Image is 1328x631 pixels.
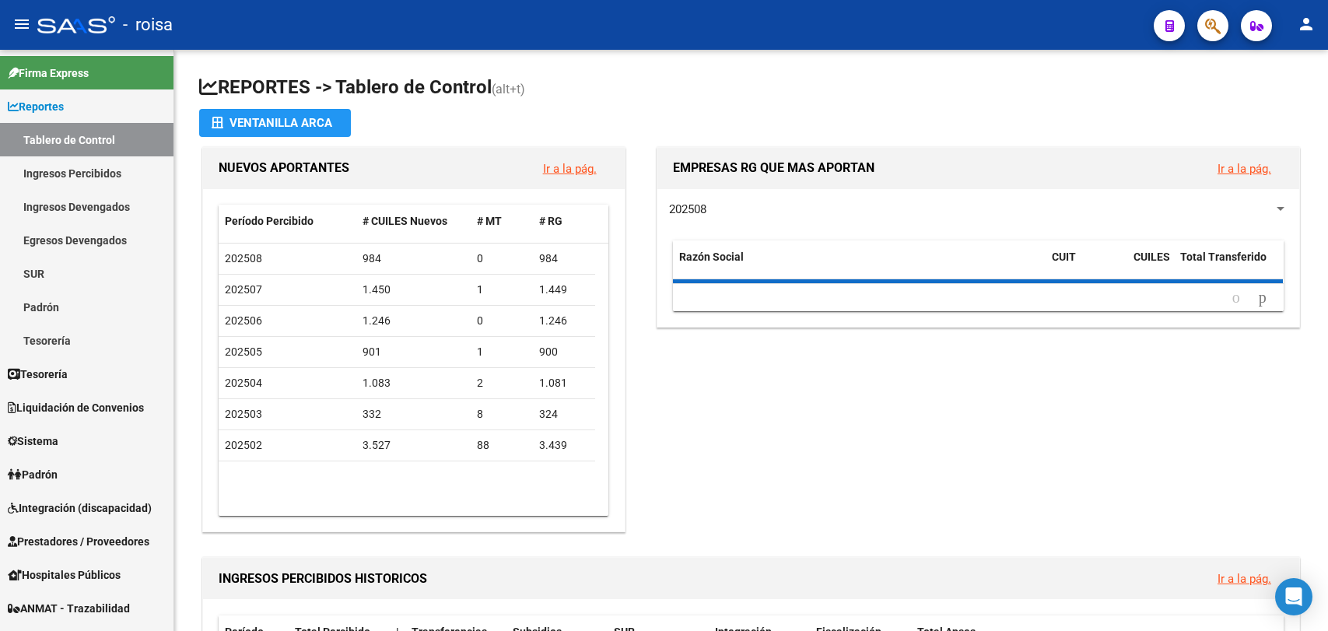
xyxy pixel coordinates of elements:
datatable-header-cell: Período Percibido [219,205,356,238]
span: CUIT [1052,251,1076,263]
a: go to previous page [1225,289,1247,307]
a: go to next page [1252,289,1274,307]
span: Razón Social [679,251,744,263]
span: EMPRESAS RG QUE MAS APORTAN [673,160,874,175]
a: Ir a la pág. [1218,572,1271,586]
span: 202503 [225,408,262,420]
button: Ir a la pág. [531,154,609,183]
span: NUEVOS APORTANTES [219,160,349,175]
datatable-header-cell: Total Transferido [1174,240,1283,292]
div: 1.081 [539,374,589,392]
div: Ventanilla ARCA [212,109,338,137]
span: ANMAT - Trazabilidad [8,600,130,617]
span: 202508 [225,252,262,265]
span: (alt+t) [492,82,525,96]
div: 901 [363,343,464,361]
datatable-header-cell: # CUILES Nuevos [356,205,471,238]
span: Padrón [8,466,58,483]
span: 202506 [225,314,262,327]
div: 0 [477,312,527,330]
a: Ir a la pág. [1218,162,1271,176]
div: 8 [477,405,527,423]
div: 1 [477,343,527,361]
span: 202508 [669,202,706,216]
button: Ir a la pág. [1205,154,1284,183]
div: 0 [477,250,527,268]
span: Sistema [8,433,58,450]
datatable-header-cell: # MT [471,205,533,238]
button: Ir a la pág. [1205,564,1284,593]
button: Ventanilla ARCA [199,109,351,137]
span: Integración (discapacidad) [8,500,152,517]
div: 984 [363,250,464,268]
div: Open Intercom Messenger [1275,578,1312,615]
span: Hospitales Públicos [8,566,121,584]
span: Firma Express [8,65,89,82]
datatable-header-cell: Razón Social [673,240,1046,292]
mat-icon: person [1297,15,1316,33]
div: 1.246 [539,312,589,330]
span: 202504 [225,377,262,389]
div: 3.527 [363,436,464,454]
span: Prestadores / Proveedores [8,533,149,550]
div: 2 [477,374,527,392]
span: CUILES [1134,251,1170,263]
datatable-header-cell: CUIT [1046,240,1127,292]
h1: REPORTES -> Tablero de Control [199,75,1303,102]
span: - roisa [123,8,173,42]
mat-icon: menu [12,15,31,33]
span: Reportes [8,98,64,115]
div: 1.246 [363,312,464,330]
div: 1.449 [539,281,589,299]
div: 324 [539,405,589,423]
span: # CUILES Nuevos [363,215,447,227]
span: # MT [477,215,502,227]
span: Período Percibido [225,215,314,227]
span: Total Transferido [1180,251,1267,263]
span: 202502 [225,439,262,451]
div: 332 [363,405,464,423]
span: 202507 [225,283,262,296]
div: 984 [539,250,589,268]
div: 900 [539,343,589,361]
div: 3.439 [539,436,589,454]
span: INGRESOS PERCIBIDOS HISTORICOS [219,571,427,586]
div: 1 [477,281,527,299]
a: Ir a la pág. [543,162,597,176]
div: 1.450 [363,281,464,299]
datatable-header-cell: CUILES [1127,240,1174,292]
datatable-header-cell: # RG [533,205,595,238]
div: 1.083 [363,374,464,392]
div: 88 [477,436,527,454]
span: 202505 [225,345,262,358]
span: # RG [539,215,562,227]
span: Liquidación de Convenios [8,399,144,416]
span: Tesorería [8,366,68,383]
